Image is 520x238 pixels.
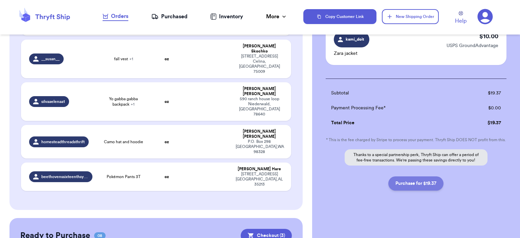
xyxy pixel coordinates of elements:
div: 590 ranch house loop Niederwald , [GEOGRAPHIC_DATA] 78640 [236,96,283,117]
button: Purchase for $19.37 [388,176,443,191]
strong: oz [165,100,169,104]
span: beethovenssixteenthsymphony [41,174,89,179]
a: Help [455,11,467,25]
span: fall vest [114,56,133,62]
span: kami_doit [345,36,365,42]
div: [STREET_ADDRESS] Celina , [GEOGRAPHIC_DATA] 75009 [236,54,283,74]
button: New Shipping Order [382,9,439,24]
td: Payment Processing Fee* [326,101,457,115]
div: [PERSON_NAME] [PERSON_NAME] [236,129,283,139]
span: silvaaelenaa1 [41,99,65,104]
div: Orders [103,12,128,20]
a: Purchased [151,13,188,21]
p: $ 10.00 [479,31,498,41]
div: [PERSON_NAME] [PERSON_NAME] [236,86,283,96]
div: P.O. Box 298 [GEOGRAPHIC_DATA] , WA 98328 [236,139,283,154]
td: Subtotal [326,86,457,101]
span: + 1 [131,102,134,106]
p: USPS GroundAdvantage [447,42,498,49]
span: Yo gabba gabba backpack [101,96,147,107]
span: __susan__ [41,56,60,62]
div: [PERSON_NAME] Hare [236,167,283,172]
div: [PERSON_NAME] Skochko [236,44,283,54]
td: $ 19.37 [457,86,506,101]
div: [STREET_ADDRESS] [GEOGRAPHIC_DATA] , AL 35213 [236,172,283,187]
strong: oz [165,57,169,61]
a: Inventory [210,13,243,21]
span: Camo hat and hoodie [104,139,143,145]
p: Zara jacket [334,50,369,57]
span: + 1 [129,57,133,61]
span: homesteadthreadsthrift [41,139,85,145]
td: $ 0.00 [457,101,506,115]
p: Thanks to a special partnership perk, Thryft Ship can offer a period of fee-free transactions. We... [345,149,487,166]
td: Total Price [326,115,457,130]
button: Copy Customer Link [303,9,376,24]
td: $ 19.37 [457,115,506,130]
div: More [266,13,287,21]
strong: oz [165,175,169,179]
span: Pokémon Pants 3T [107,174,140,179]
span: Help [455,17,467,25]
p: * This is the fee charged by Stripe to process your payment. Thryft Ship DOES NOT profit from this. [326,137,506,143]
a: Orders [103,12,128,21]
strong: oz [165,140,169,144]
